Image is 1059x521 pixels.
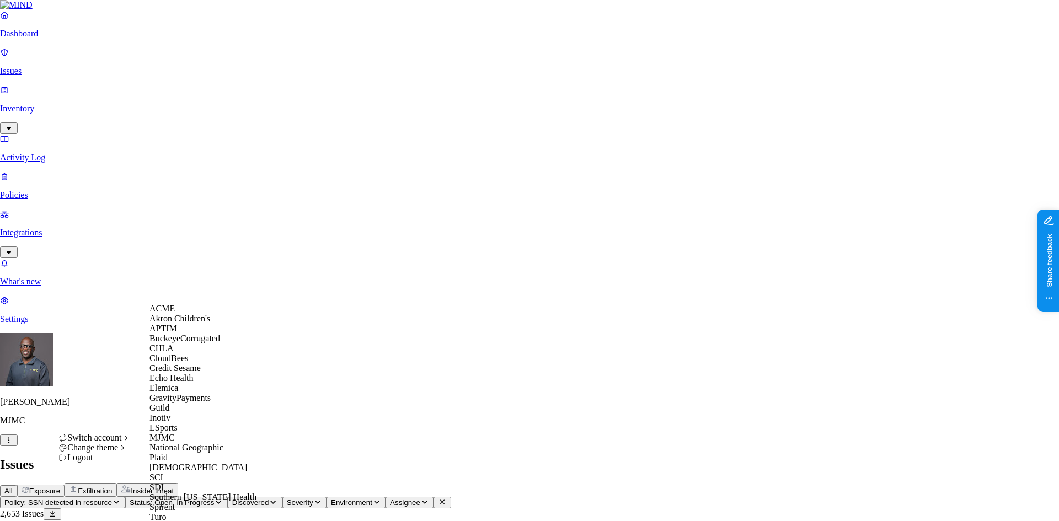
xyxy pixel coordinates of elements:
[149,403,169,412] span: Guild
[149,334,220,343] span: BuckeyeCorrugated
[149,373,194,383] span: Echo Health
[149,314,210,323] span: Akron Children's
[149,343,174,353] span: CHLA
[149,463,247,472] span: [DEMOGRAPHIC_DATA]
[149,492,256,502] span: Southern [US_STATE] Health
[149,502,175,512] span: Spirent
[149,433,174,442] span: MJMC
[149,413,170,422] span: Inotiv
[149,353,188,363] span: CloudBees
[149,423,178,432] span: LSports
[149,472,163,482] span: SCI
[149,324,177,333] span: APTIM
[58,453,131,463] div: Logout
[149,363,201,373] span: Credit Sesame
[67,443,118,452] span: Change theme
[149,383,178,393] span: Elemica
[149,304,175,313] span: ACME
[149,453,168,462] span: Plaid
[149,393,211,402] span: GravityPayments
[67,433,121,442] span: Switch account
[149,443,223,452] span: National Geographic
[149,482,164,492] span: SDI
